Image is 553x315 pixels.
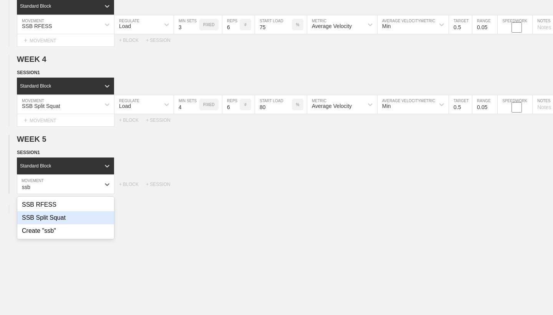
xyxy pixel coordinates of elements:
div: + SESSION [146,38,177,43]
div: Standard Block [20,163,51,169]
p: FIXED [203,23,214,27]
p: # [244,103,247,107]
div: + SESSION [146,118,177,123]
span: + [17,206,20,213]
div: Min [382,23,391,29]
div: + BLOCK [119,38,146,43]
div: Standard Block [20,3,51,9]
div: SSB Split Squat [22,103,60,109]
span: SESSION 1 [17,70,40,75]
div: Min [382,103,391,109]
div: MOVEMENT [17,114,114,127]
div: SSB Split Squat [17,211,114,224]
div: + BLOCK [119,118,146,123]
p: % [296,103,300,107]
div: SSB RFESS [22,23,52,29]
div: Average Velocity [312,103,352,109]
iframe: Chat Widget [415,226,553,315]
p: FIXED [203,103,214,107]
div: Load [119,23,131,29]
input: Any [255,95,292,114]
span: SESSION 1 [17,150,40,155]
div: + SESSION [146,182,177,187]
span: WEEK 4 [17,55,46,63]
div: MOVEMENT [17,34,114,47]
div: Average Velocity [312,23,352,29]
div: Load [119,103,131,109]
input: Any [255,15,292,34]
div: + BLOCK [119,182,146,187]
div: WEEK 6 [17,205,53,214]
div: SSB RFESS [17,198,114,211]
div: Standard Block [20,83,51,89]
div: Create "ssb" [17,224,114,237]
span: + [24,37,27,43]
span: + [24,117,27,123]
p: # [244,23,247,27]
span: WEEK 5 [17,135,46,143]
p: % [296,23,300,27]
